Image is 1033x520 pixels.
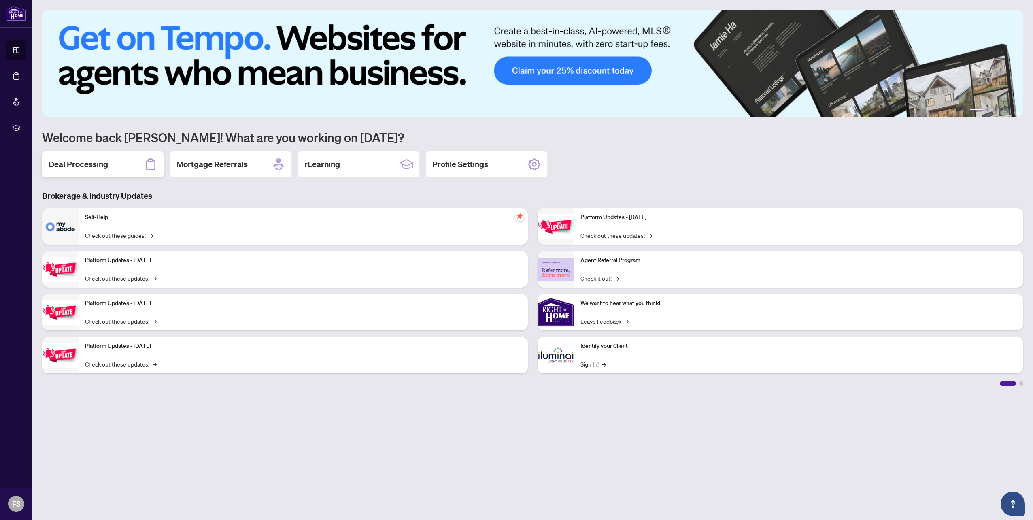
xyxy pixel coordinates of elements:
span: → [153,274,157,283]
button: Open asap [1001,492,1025,516]
p: Platform Updates - [DATE] [85,256,521,265]
span: pushpin [515,211,525,221]
button: 6 [1012,109,1015,112]
img: Platform Updates - July 8, 2025 [42,343,79,368]
a: Check out these updates!→ [580,231,652,240]
img: Slide 0 [42,10,1023,117]
span: → [153,317,157,326]
img: Platform Updates - September 16, 2025 [42,257,79,282]
h2: Mortgage Referrals [176,159,248,170]
p: We want to hear what you think! [580,299,1017,308]
span: → [615,274,619,283]
a: Leave Feedback→ [580,317,629,326]
a: Sign In!→ [580,360,606,369]
h2: Deal Processing [49,159,108,170]
span: FS [12,498,21,509]
button: 5 [1005,109,1009,112]
span: → [648,231,652,240]
a: Check out these guides!→ [85,231,153,240]
img: We want to hear what you think! [538,294,574,330]
span: → [153,360,157,369]
h2: Profile Settings [432,159,488,170]
span: → [602,360,606,369]
img: Agent Referral Program [538,258,574,281]
p: Platform Updates - [DATE] [85,342,521,351]
p: Platform Updates - [DATE] [580,213,1017,222]
button: 2 [986,109,989,112]
a: Check it out!→ [580,274,619,283]
img: Identify your Client [538,337,574,373]
span: → [149,231,153,240]
button: 4 [999,109,1002,112]
img: Self-Help [42,208,79,245]
span: → [625,317,629,326]
a: Check out these updates!→ [85,360,157,369]
h2: rLearning [304,159,340,170]
button: 1 [970,109,983,112]
h3: Brokerage & Industry Updates [42,190,1023,202]
a: Check out these updates!→ [85,274,157,283]
p: Agent Referral Program [580,256,1017,265]
p: Identify your Client [580,342,1017,351]
h1: Welcome back [PERSON_NAME]! What are you working on [DATE]? [42,130,1023,145]
p: Platform Updates - [DATE] [85,299,521,308]
p: Self-Help [85,213,521,222]
a: Check out these updates!→ [85,317,157,326]
img: Platform Updates - June 23, 2025 [538,214,574,239]
img: Platform Updates - July 21, 2025 [42,300,79,325]
img: logo [6,6,26,21]
button: 3 [993,109,996,112]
